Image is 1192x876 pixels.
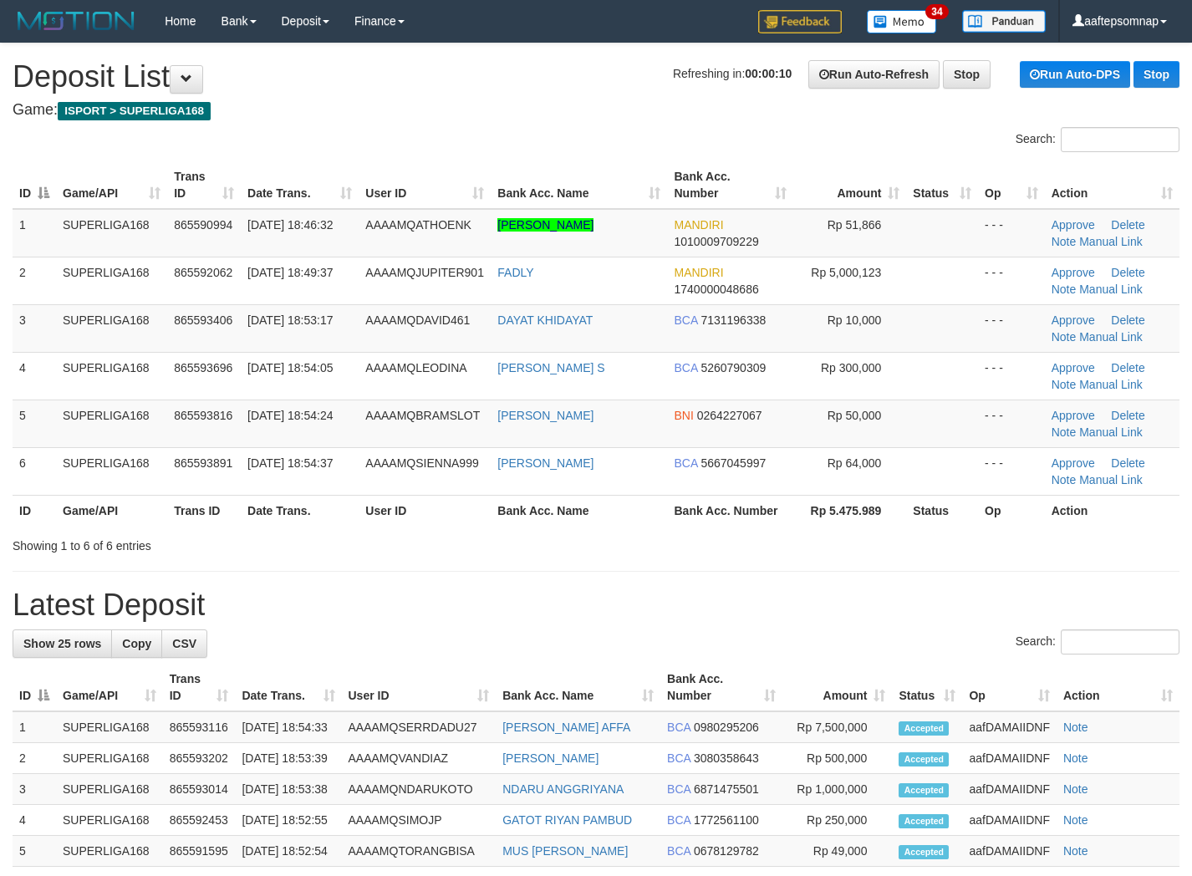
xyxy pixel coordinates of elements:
[497,218,593,232] a: [PERSON_NAME]
[1052,266,1095,279] a: Approve
[700,313,766,327] span: Copy 7131196338 to clipboard
[365,456,478,470] span: AAAAMQSIENNA999
[1052,378,1077,391] a: Note
[13,711,56,743] td: 1
[241,161,359,209] th: Date Trans.: activate to sort column ascending
[163,743,236,774] td: 865593202
[1052,425,1077,439] a: Note
[1111,313,1144,327] a: Delete
[235,805,341,836] td: [DATE] 18:52:55
[978,161,1045,209] th: Op: activate to sort column ascending
[694,782,759,796] span: Copy 6871475501 to clipboard
[811,266,881,279] span: Rp 5,000,123
[978,304,1045,352] td: - - -
[247,313,333,327] span: [DATE] 18:53:17
[906,495,978,526] th: Status
[13,588,1179,622] h1: Latest Deposit
[235,774,341,805] td: [DATE] 18:53:38
[694,813,759,827] span: Copy 1772561100 to clipboard
[1063,813,1088,827] a: Note
[1016,127,1179,152] label: Search:
[1045,495,1179,526] th: Action
[13,836,56,867] td: 5
[359,161,491,209] th: User ID: activate to sort column ascending
[667,161,792,209] th: Bank Acc. Number: activate to sort column ascending
[1111,361,1144,374] a: Delete
[1063,844,1088,858] a: Note
[167,495,241,526] th: Trans ID
[962,774,1056,805] td: aafDAMAIIDNF
[13,304,56,352] td: 3
[782,664,892,711] th: Amount: activate to sort column ascending
[167,161,241,209] th: Trans ID: activate to sort column ascending
[828,218,882,232] span: Rp 51,866
[13,257,56,304] td: 2
[56,743,163,774] td: SUPERLIGA168
[56,257,167,304] td: SUPERLIGA168
[660,664,782,711] th: Bank Acc. Number: activate to sort column ascending
[1111,409,1144,422] a: Delete
[667,782,690,796] span: BCA
[13,400,56,447] td: 5
[497,361,604,374] a: [PERSON_NAME] S
[365,361,466,374] span: AAAAMQLEODINA
[56,161,167,209] th: Game/API: activate to sort column ascending
[828,409,882,422] span: Rp 50,000
[13,209,56,257] td: 1
[962,836,1056,867] td: aafDAMAIIDNF
[58,102,211,120] span: ISPORT > SUPERLIGA168
[758,10,842,33] img: Feedback.jpg
[174,313,232,327] span: 865593406
[342,774,497,805] td: AAAAMQNDARUKOTO
[667,495,792,526] th: Bank Acc. Number
[13,102,1179,119] h4: Game:
[1052,313,1095,327] a: Approve
[23,637,101,650] span: Show 25 rows
[1020,61,1130,88] a: Run Auto-DPS
[694,844,759,858] span: Copy 0678129782 to clipboard
[674,235,758,248] span: Copy 1010009709229 to clipboard
[491,495,667,526] th: Bank Acc. Name
[821,361,881,374] span: Rp 300,000
[56,836,163,867] td: SUPERLIGA168
[56,805,163,836] td: SUPERLIGA168
[667,721,690,734] span: BCA
[1111,266,1144,279] a: Delete
[496,664,660,711] th: Bank Acc. Name: activate to sort column ascending
[13,743,56,774] td: 2
[906,161,978,209] th: Status: activate to sort column ascending
[1079,283,1143,296] a: Manual Link
[1111,456,1144,470] a: Delete
[174,361,232,374] span: 865593696
[808,60,940,89] a: Run Auto-Refresh
[1079,425,1143,439] a: Manual Link
[56,304,167,352] td: SUPERLIGA168
[163,664,236,711] th: Trans ID: activate to sort column ascending
[174,218,232,232] span: 865590994
[497,313,593,327] a: DAYAT KHIDAYAT
[174,409,232,422] span: 865593816
[235,711,341,743] td: [DATE] 18:54:33
[111,629,162,658] a: Copy
[13,629,112,658] a: Show 25 rows
[782,774,892,805] td: Rp 1,000,000
[899,814,949,828] span: Accepted
[13,774,56,805] td: 3
[13,664,56,711] th: ID: activate to sort column descending
[1052,409,1095,422] a: Approve
[163,774,236,805] td: 865593014
[674,266,723,279] span: MANDIRI
[667,813,690,827] span: BCA
[745,67,792,80] strong: 00:00:10
[674,456,697,470] span: BCA
[56,400,167,447] td: SUPERLIGA168
[241,495,359,526] th: Date Trans.
[1052,235,1077,248] a: Note
[342,711,497,743] td: AAAAMQSERRDADU27
[247,456,333,470] span: [DATE] 18:54:37
[978,209,1045,257] td: - - -
[161,629,207,658] a: CSV
[697,409,762,422] span: Copy 0264227067 to clipboard
[899,783,949,797] span: Accepted
[172,637,196,650] span: CSV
